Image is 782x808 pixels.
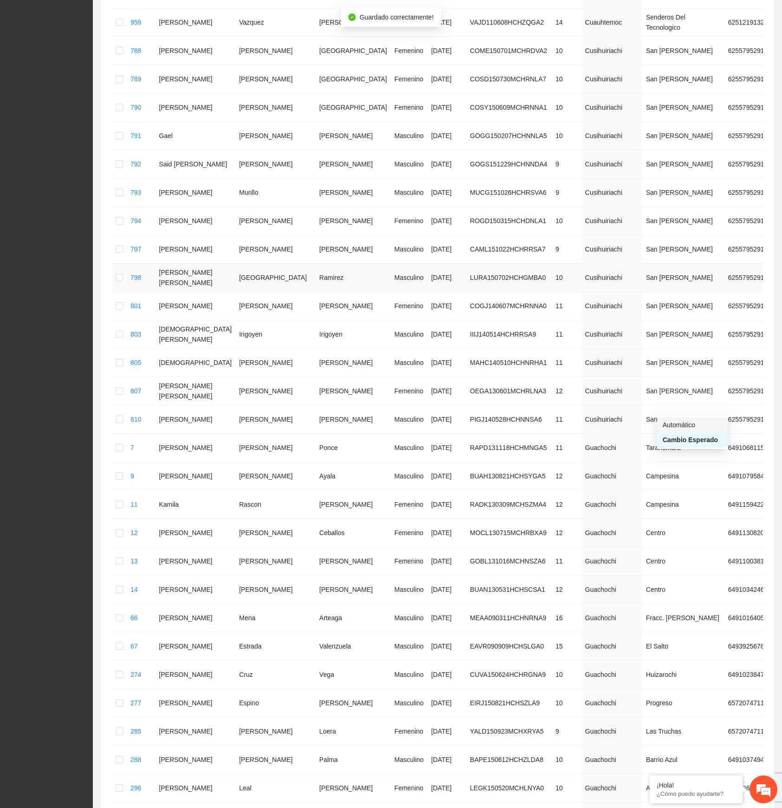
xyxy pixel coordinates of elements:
td: [PERSON_NAME] [155,292,235,320]
td: Masculino [391,661,427,689]
td: San [PERSON_NAME] [642,264,724,292]
td: [PERSON_NAME] [316,490,391,519]
a: 7 [130,444,134,451]
td: Cusihuiriachi [581,65,642,93]
td: [PERSON_NAME] [PERSON_NAME] [155,377,235,405]
td: 6251219132 [724,8,768,37]
td: [PERSON_NAME] [155,434,235,462]
td: [PERSON_NAME] [155,746,235,774]
td: 6255795291 [724,377,768,405]
td: [DATE] [427,292,466,320]
td: Guachochi [581,547,642,576]
td: Masculino [391,179,427,207]
td: GOBL131016MCHNSZA6 [466,547,552,576]
td: [DATE] [427,179,466,207]
td: 6493925678 [724,632,768,661]
td: 10 [552,65,581,93]
td: LURA150702HCHGMBA0 [466,264,552,292]
td: Guachochi [581,462,642,490]
td: Gael [155,122,235,150]
td: [DEMOGRAPHIC_DATA][PERSON_NAME] [155,320,235,349]
td: [PERSON_NAME] [316,122,391,150]
td: [PERSON_NAME] [155,689,235,717]
td: Senderos Del Tecnologico [642,8,724,37]
td: Cusihuiriachi [581,235,642,264]
td: [DATE] [427,377,466,405]
td: Guachochi [581,717,642,746]
td: Masculino [391,576,427,604]
td: [PERSON_NAME] [155,661,235,689]
td: [PERSON_NAME] [316,576,391,604]
td: 10 [552,207,581,235]
td: BUAN130531HCHSCSA1 [466,576,552,604]
td: [DATE] [427,93,466,122]
td: PIGJ140528HCHNNSA6 [466,405,552,434]
td: Ayala [316,462,391,490]
td: 6491079584 [724,462,768,490]
td: [PERSON_NAME] [316,179,391,207]
td: Cruz [235,661,316,689]
td: BUAH130821HCHSYGA5 [466,462,552,490]
td: [PERSON_NAME] [155,207,235,235]
td: [DATE] [427,434,466,462]
a: 803 [130,331,141,338]
td: Ceballos [316,519,391,547]
td: Femenino [391,292,427,320]
td: MEAA090311HCHNRNA9 [466,604,552,632]
td: Guachochi [581,519,642,547]
td: Irigoyen [235,320,316,349]
td: San [PERSON_NAME] [642,65,724,93]
td: [DATE] [427,689,466,717]
td: [PERSON_NAME] [155,179,235,207]
td: Kamila [155,490,235,519]
td: Masculino [391,462,427,490]
td: CUVA150624HCHRGNA9 [466,661,552,689]
td: [DATE] [427,717,466,746]
td: Palma [316,746,391,774]
td: [DATE] [427,150,466,179]
td: [PERSON_NAME] [235,746,316,774]
a: 66 [130,614,138,622]
td: Femenino [391,65,427,93]
td: Cusihuiriachi [581,207,642,235]
a: 67 [130,642,138,650]
td: Vazquez [235,8,316,37]
td: [PERSON_NAME] [235,65,316,93]
td: [DATE] [427,65,466,93]
td: Guachochi [581,490,642,519]
td: [PERSON_NAME] [235,37,316,65]
td: Femenino [391,519,427,547]
td: Cusihuiriachi [581,377,642,405]
td: 9 [552,179,581,207]
td: [PERSON_NAME] [155,576,235,604]
td: Femenino [391,490,427,519]
td: MOCL130715MCHRBXA9 [466,519,552,547]
td: [PERSON_NAME] [235,235,316,264]
td: Femenino [391,547,427,576]
td: 9 [552,235,581,264]
td: Femenino [391,93,427,122]
td: Cusihuiriachi [581,264,642,292]
td: 16 [552,604,581,632]
td: Cusihuiriachi [581,150,642,179]
td: [DATE] [427,519,466,547]
td: Fracc. [PERSON_NAME] [642,604,724,632]
td: 12 [552,576,581,604]
td: [DATE] [427,235,466,264]
td: 11 [552,405,581,434]
span: Guardado correctamente! [359,13,434,21]
td: 9 [552,150,581,179]
td: Loera [316,717,391,746]
td: 11 [552,349,581,377]
td: [PERSON_NAME] [316,235,391,264]
td: Campesina [642,462,724,490]
td: 6255795291 [724,207,768,235]
td: 6255795291 [724,264,768,292]
td: GOGS151229HCHNNDA4 [466,150,552,179]
td: [DATE] [427,632,466,661]
td: Guachochi [581,632,642,661]
td: Guachochi [581,604,642,632]
td: San [PERSON_NAME] [642,235,724,264]
td: VAJD110608HCHZQGA2 [466,8,552,37]
td: 12 [552,490,581,519]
